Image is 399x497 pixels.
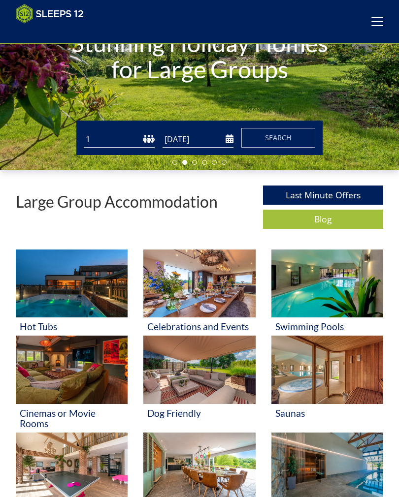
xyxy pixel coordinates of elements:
h1: Stunning Holiday Homes for Large Groups [60,10,339,102]
a: 'Dog Friendly' - Large Group Accommodation Holiday Ideas Dog Friendly [143,336,255,433]
img: 'Cinemas or Movie Rooms' - Large Group Accommodation Holiday Ideas [16,336,128,404]
button: Search [241,128,315,148]
img: 'Swimming Pools' - Large Group Accommodation Holiday Ideas [271,249,383,317]
a: 'Celebrations and Events' - Large Group Accommodation Holiday Ideas Celebrations and Events [143,249,255,336]
h3: Swimming Pools [275,321,379,332]
h3: Dog Friendly [147,408,251,418]
p: Large Group Accommodation [16,193,218,210]
img: 'Celebrations and Events' - Large Group Accommodation Holiday Ideas [143,249,255,317]
h3: Celebrations and Events [147,321,251,332]
span: Search [265,133,292,142]
a: Last Minute Offers [263,186,383,205]
img: 'Saunas' - Large Group Accommodation Holiday Ideas [271,336,383,404]
iframe: Customer reviews powered by Trustpilot [11,30,114,38]
a: 'Hot Tubs' - Large Group Accommodation Holiday Ideas Hot Tubs [16,249,128,336]
a: Blog [263,210,383,229]
input: Arrival Date [163,131,233,148]
img: 'Hot Tubs' - Large Group Accommodation Holiday Ideas [16,249,128,317]
a: 'Swimming Pools' - Large Group Accommodation Holiday Ideas Swimming Pools [271,249,383,336]
a: 'Saunas' - Large Group Accommodation Holiday Ideas Saunas [271,336,383,433]
h3: Hot Tubs [20,321,124,332]
img: 'Dog Friendly' - Large Group Accommodation Holiday Ideas [143,336,255,404]
h3: Saunas [275,408,379,418]
img: Sleeps 12 [16,4,84,24]
a: 'Cinemas or Movie Rooms' - Large Group Accommodation Holiday Ideas Cinemas or Movie Rooms [16,336,128,433]
h3: Cinemas or Movie Rooms [20,408,124,429]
